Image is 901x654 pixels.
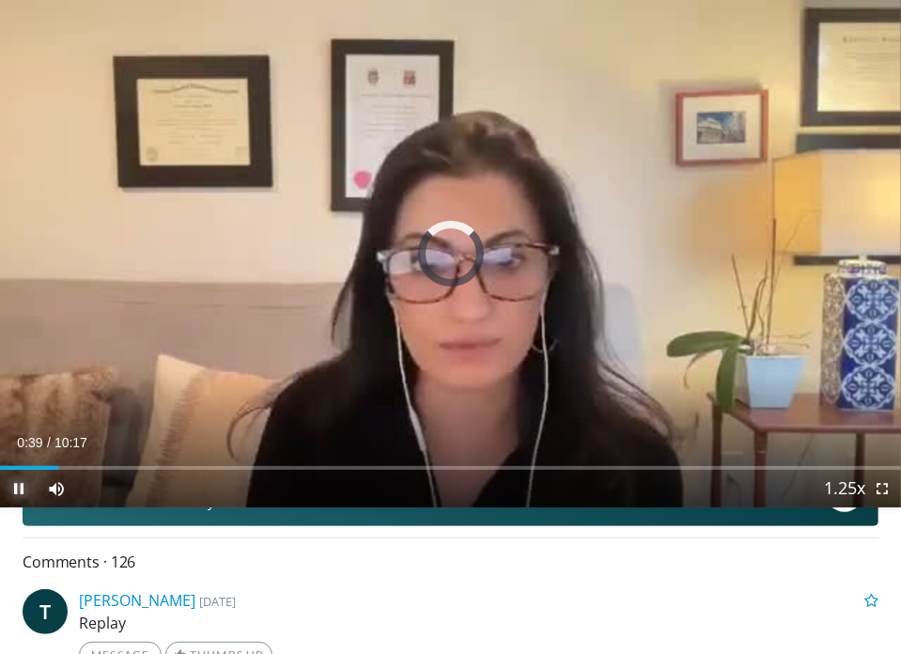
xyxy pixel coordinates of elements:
button: Playback Rate [826,470,863,507]
span: Comments 126 [23,550,878,574]
p: Replay [79,612,878,634]
button: Fullscreen [863,470,901,507]
a: [PERSON_NAME] [79,590,195,611]
span: / [47,435,51,450]
button: Mute [38,470,75,507]
a: T [23,589,68,634]
span: 0:39 [17,435,42,450]
small: [DATE] [199,593,236,610]
span: 10:17 [54,435,87,450]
